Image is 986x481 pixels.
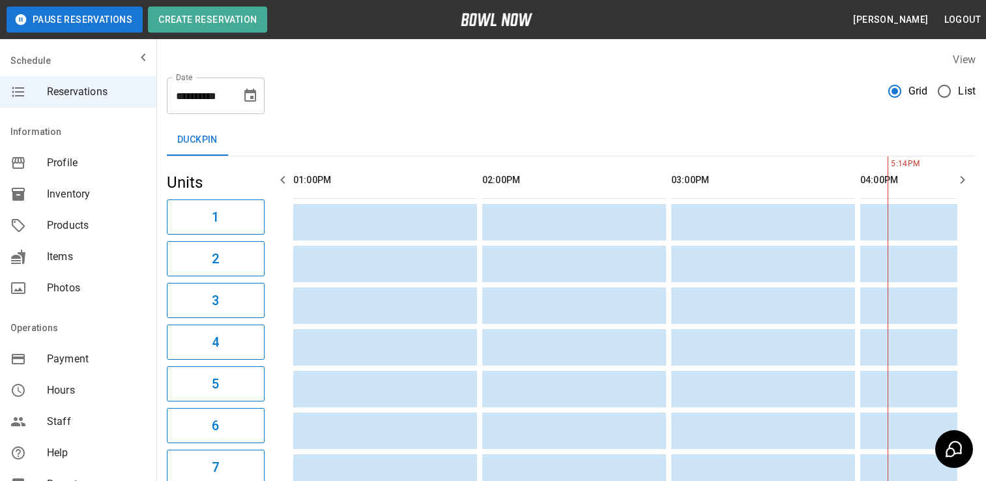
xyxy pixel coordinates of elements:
span: List [958,83,976,99]
h6: 5 [212,373,219,394]
button: [PERSON_NAME] [848,8,933,32]
h6: 3 [212,290,219,311]
span: Staff [47,414,146,430]
span: Grid [908,83,928,99]
label: View [953,53,976,66]
button: 4 [167,325,265,360]
button: Logout [939,8,986,32]
button: Pause Reservations [7,7,143,33]
button: Choose date, selected date is Oct 9, 2025 [237,83,263,109]
h6: 4 [212,332,219,353]
span: Profile [47,155,146,171]
button: Create Reservation [148,7,267,33]
button: 2 [167,241,265,276]
button: 1 [167,199,265,235]
h5: Units [167,172,265,193]
h6: 6 [212,415,219,436]
span: Reservations [47,84,146,100]
span: Hours [47,383,146,398]
th: 03:00PM [671,162,855,199]
span: 5:14PM [888,158,891,171]
span: Help [47,445,146,461]
span: Inventory [47,186,146,202]
h6: 2 [212,248,219,269]
h6: 1 [212,207,219,227]
span: Products [47,218,146,233]
img: logo [461,13,532,26]
th: 02:00PM [482,162,666,199]
button: 3 [167,283,265,318]
th: 01:00PM [293,162,477,199]
h6: 7 [212,457,219,478]
span: Photos [47,280,146,296]
span: Payment [47,351,146,367]
div: inventory tabs [167,124,976,156]
button: Duckpin [167,124,228,156]
button: 5 [167,366,265,401]
button: 6 [167,408,265,443]
span: Items [47,249,146,265]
